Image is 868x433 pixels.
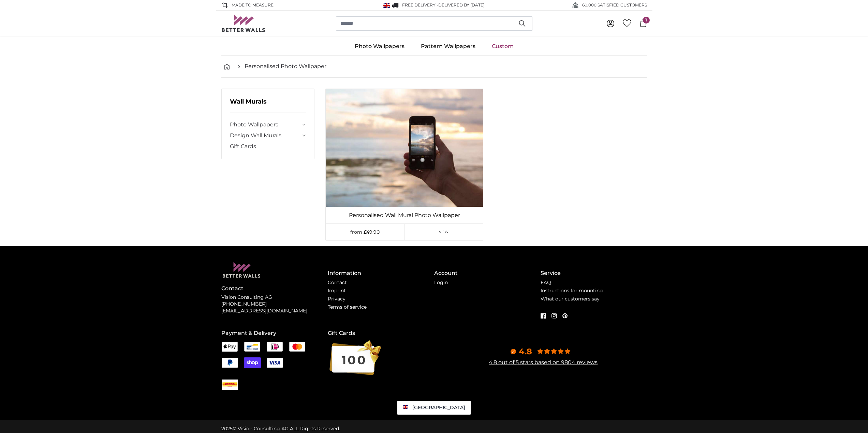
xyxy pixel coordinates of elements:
a: United Kingdom [GEOGRAPHIC_DATA] [397,401,471,415]
div: © Vision Consulting AG ALL Rights Reserved. [221,426,340,432]
a: Design Wall Murals [230,132,301,140]
summary: Photo Wallpapers [230,121,306,129]
span: Delivered by [DATE] [438,2,485,7]
a: Contact [328,279,347,285]
img: United Kingdom [403,405,408,409]
a: Instructions for mounting [541,288,603,294]
span: - [437,2,485,7]
span: View [439,229,449,234]
span: FREE delivery! [402,2,437,7]
span: [GEOGRAPHIC_DATA] [412,404,465,411]
img: Betterwalls [221,15,266,32]
span: 2025 [221,426,233,432]
h4: Account [434,269,541,277]
a: Pattern Wallpapers [413,37,484,55]
a: Personalised Wall Mural Photo Wallpaper [327,211,482,219]
h4: Service [541,269,647,277]
a: Photo Wallpapers [230,121,301,129]
a: Personalised Photo Wallpaper [245,62,326,71]
h4: Gift Cards [328,329,434,337]
h3: Wall Murals [230,97,306,112]
a: View [404,224,483,240]
a: Terms of service [328,304,367,310]
a: FAQ [541,279,551,285]
h4: Payment & Delivery [221,329,328,337]
span: 60,000 SATISFIED CUSTOMERS [582,2,647,8]
a: Custom [484,37,522,55]
span: 1 [643,17,650,24]
img: DEX [222,382,238,388]
a: Imprint [328,288,346,294]
h4: Information [328,269,434,277]
a: What our customers say [541,296,600,302]
nav: breadcrumbs [221,56,647,78]
span: from £49.90 [350,229,380,235]
a: Gift Cards [230,142,306,151]
a: 4.8 out of 5 stars based on 9804 reviews [489,359,598,366]
a: Privacy [328,296,345,302]
h4: Contact [221,284,328,293]
img: United Kingdom [383,3,390,8]
a: Photo Wallpapers [347,37,413,55]
a: Login [434,279,448,285]
p: Vision Consulting AG [PHONE_NUMBER] [EMAIL_ADDRESS][DOMAIN_NAME] [221,294,328,314]
summary: Design Wall Murals [230,132,306,140]
span: Made to Measure [232,2,274,8]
